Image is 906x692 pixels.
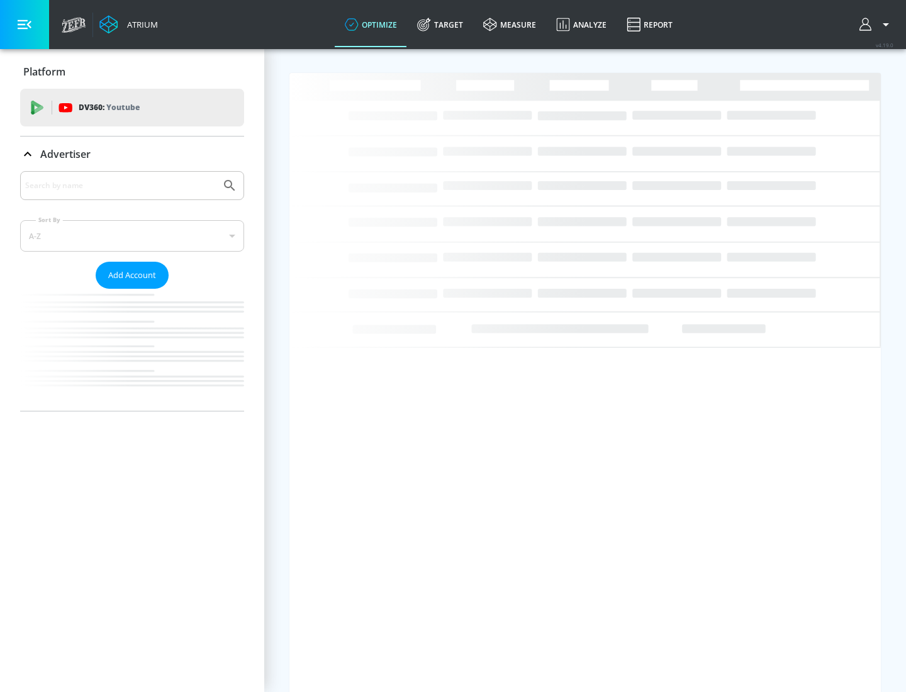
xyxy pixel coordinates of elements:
[20,171,244,411] div: Advertiser
[36,216,63,224] label: Sort By
[407,2,473,47] a: Target
[20,137,244,172] div: Advertiser
[106,101,140,114] p: Youtube
[96,262,169,289] button: Add Account
[876,42,893,48] span: v 4.19.0
[473,2,546,47] a: measure
[79,101,140,114] p: DV360:
[546,2,617,47] a: Analyze
[23,65,65,79] p: Platform
[122,19,158,30] div: Atrium
[617,2,683,47] a: Report
[99,15,158,34] a: Atrium
[20,220,244,252] div: A-Z
[335,2,407,47] a: optimize
[108,268,156,282] span: Add Account
[40,147,91,161] p: Advertiser
[20,54,244,89] div: Platform
[25,177,216,194] input: Search by name
[20,89,244,126] div: DV360: Youtube
[20,289,244,411] nav: list of Advertiser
